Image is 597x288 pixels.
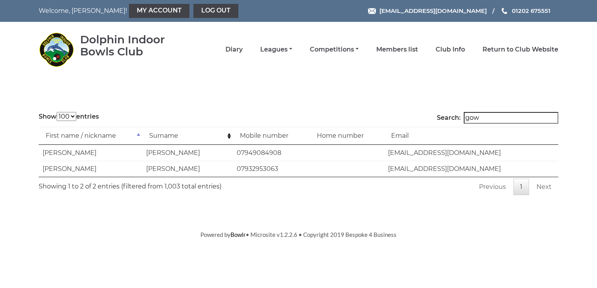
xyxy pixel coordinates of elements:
a: Club Info [436,45,465,54]
td: Email [384,127,558,145]
a: Previous [472,179,513,195]
td: 07949084908 [233,145,309,161]
td: Surname: activate to sort column ascending [142,127,233,145]
td: 07932953063 [233,161,309,177]
td: Mobile number [233,127,309,145]
a: Phone us 01202 675551 [500,6,551,15]
td: [PERSON_NAME] [39,161,142,177]
nav: Welcome, [PERSON_NAME]! [39,4,248,18]
a: Next [530,179,558,195]
td: First name / nickname: activate to sort column descending [39,127,142,145]
img: Dolphin Indoor Bowls Club [39,32,74,67]
a: Email [EMAIL_ADDRESS][DOMAIN_NAME] [368,6,487,15]
div: Showing 1 to 2 of 2 entries (filtered from 1,003 total entries) [39,177,222,191]
td: Home number [310,127,384,145]
label: Search: [437,112,558,124]
a: 1 [513,179,529,195]
input: Search: [464,112,558,124]
a: Bowlr [231,231,246,238]
td: [EMAIL_ADDRESS][DOMAIN_NAME] [384,161,558,177]
a: Leagues [260,45,292,54]
a: My Account [129,4,189,18]
a: Members list [376,45,418,54]
td: [PERSON_NAME] [142,145,233,161]
a: Return to Club Website [483,45,558,54]
a: Diary [225,45,243,54]
span: 01202 675551 [512,7,551,14]
td: [PERSON_NAME] [39,145,142,161]
span: [EMAIL_ADDRESS][DOMAIN_NAME] [379,7,487,14]
td: [EMAIL_ADDRESS][DOMAIN_NAME] [384,145,558,161]
span: Powered by • Microsite v1.2.2.6 • Copyright 2019 Bespoke 4 Business [200,231,397,238]
td: [PERSON_NAME] [142,161,233,177]
a: Competitions [310,45,359,54]
select: Showentries [57,112,76,121]
img: Phone us [502,8,507,14]
img: Email [368,8,376,14]
label: Show entries [39,112,99,121]
a: Log out [193,4,238,18]
div: Dolphin Indoor Bowls Club [80,34,188,58]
